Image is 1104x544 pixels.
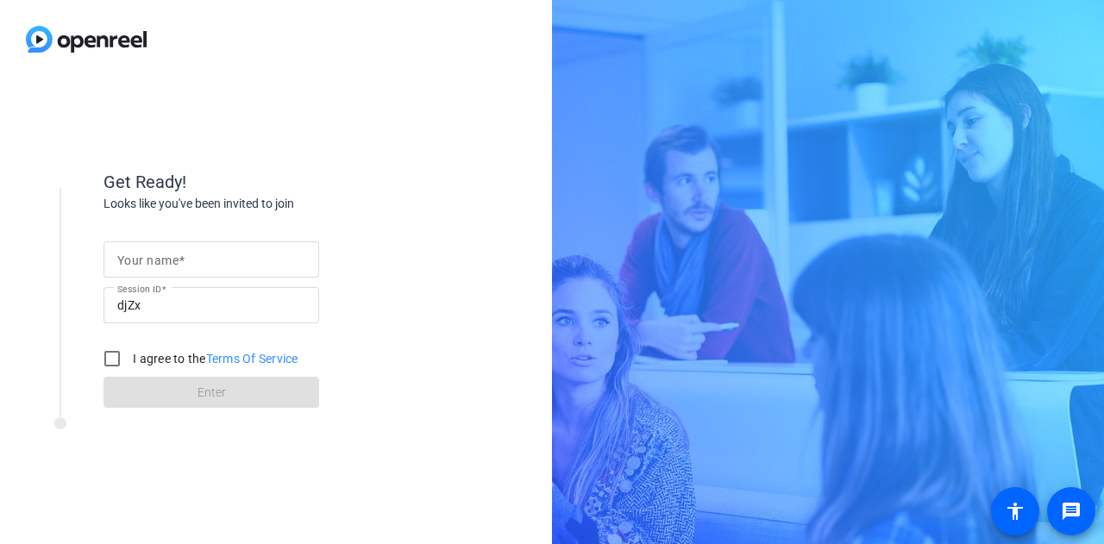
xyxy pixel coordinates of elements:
div: Looks like you've been invited to join [103,195,448,213]
a: Terms Of Service [206,352,298,366]
div: Get Ready! [103,169,448,195]
mat-label: Session ID [117,284,161,294]
label: I agree to the [129,350,298,367]
mat-label: Your name [117,253,179,267]
mat-icon: accessibility [1005,501,1026,522]
mat-icon: message [1061,501,1082,522]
